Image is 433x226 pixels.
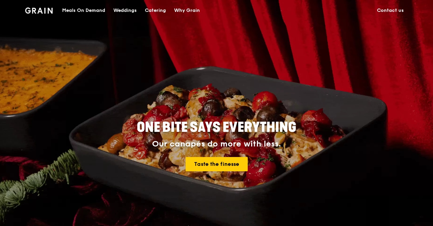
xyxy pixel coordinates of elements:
a: Why Grain [170,0,204,21]
div: Weddings [113,0,137,21]
span: ONE BITE SAYS EVERYTHING [137,119,296,136]
a: Taste the finesse [186,157,248,171]
img: Grain [25,7,53,14]
div: Why Grain [174,0,200,21]
div: Our canapés do more with less. [94,139,339,149]
div: Catering [145,0,166,21]
a: Contact us [373,0,408,21]
a: Weddings [109,0,141,21]
div: Meals On Demand [62,0,105,21]
a: Catering [141,0,170,21]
